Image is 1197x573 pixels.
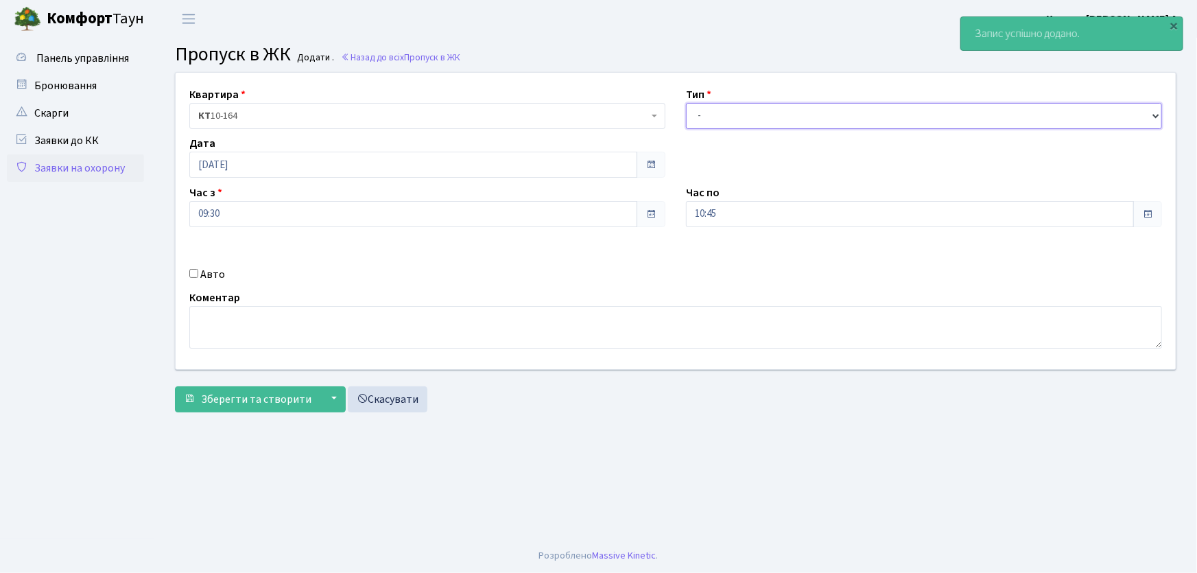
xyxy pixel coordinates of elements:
[198,109,648,123] span: <b>КТ</b>&nbsp;&nbsp;&nbsp;&nbsp;10-164
[47,8,112,30] b: Комфорт
[1046,12,1181,27] b: Цитрус [PERSON_NAME] А.
[7,154,144,182] a: Заявки на охорону
[7,45,144,72] a: Панель управління
[348,386,427,412] a: Скасувати
[171,8,206,30] button: Переключити навігацію
[686,185,720,201] label: Час по
[404,51,460,64] span: Пропуск в ЖК
[189,290,240,306] label: Коментар
[1168,19,1181,32] div: ×
[961,17,1183,50] div: Запис успішно додано.
[36,51,129,66] span: Панель управління
[175,40,291,68] span: Пропуск в ЖК
[189,185,222,201] label: Час з
[14,5,41,33] img: logo.png
[1046,11,1181,27] a: Цитрус [PERSON_NAME] А.
[7,72,144,100] a: Бронювання
[593,548,656,563] a: Massive Kinetic
[189,86,246,103] label: Квартира
[341,51,460,64] a: Назад до всіхПропуск в ЖК
[539,548,659,563] div: Розроблено .
[47,8,144,31] span: Таун
[7,100,144,127] a: Скарги
[295,52,335,64] small: Додати .
[200,266,225,283] label: Авто
[201,392,311,407] span: Зберегти та створити
[189,103,665,129] span: <b>КТ</b>&nbsp;&nbsp;&nbsp;&nbsp;10-164
[198,109,211,123] b: КТ
[189,135,215,152] label: Дата
[7,127,144,154] a: Заявки до КК
[686,86,711,103] label: Тип
[175,386,320,412] button: Зберегти та створити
